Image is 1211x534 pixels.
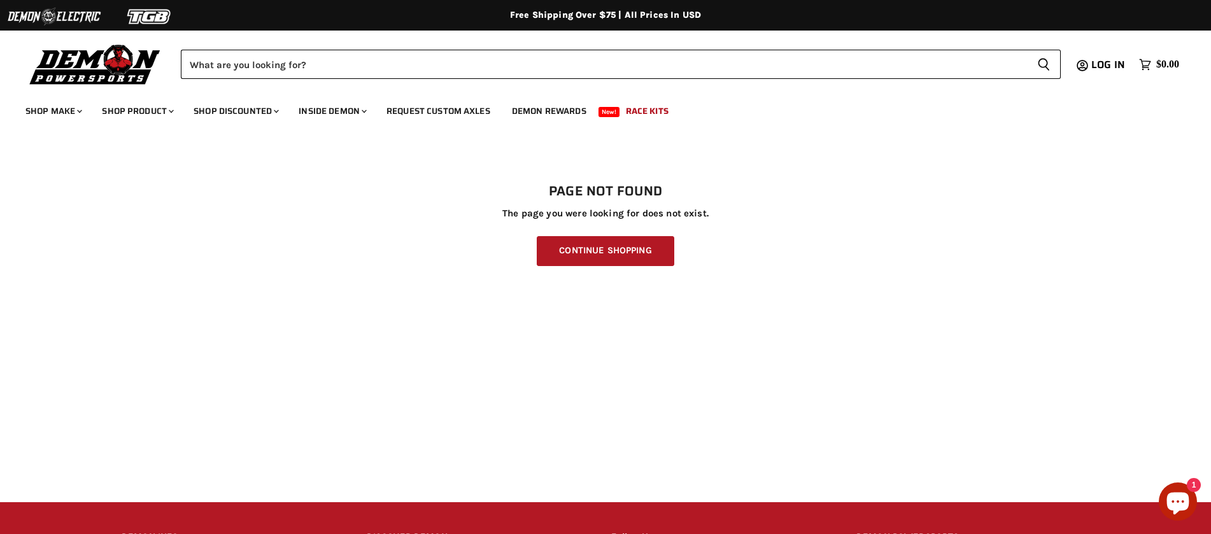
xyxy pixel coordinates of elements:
a: Shop Product [92,98,181,124]
span: Log in [1091,57,1125,73]
a: Continue Shopping [537,236,674,266]
ul: Main menu [16,93,1176,124]
input: Search [181,50,1027,79]
div: Free Shipping Over $75 | All Prices In USD [96,10,1115,21]
img: TGB Logo 2 [102,4,197,29]
a: Race Kits [616,98,678,124]
a: Inside Demon [289,98,374,124]
a: Demon Rewards [502,98,596,124]
a: Shop Discounted [184,98,287,124]
a: $0.00 [1133,55,1186,74]
a: Shop Make [16,98,90,124]
span: $0.00 [1156,59,1179,71]
a: Request Custom Axles [377,98,500,124]
button: Search [1027,50,1061,79]
h1: Page not found [122,184,1089,199]
p: The page you were looking for does not exist. [122,208,1089,219]
form: Product [181,50,1061,79]
span: New! [598,107,620,117]
img: Demon Electric Logo 2 [6,4,102,29]
img: Demon Powersports [25,41,165,87]
inbox-online-store-chat: Shopify online store chat [1155,482,1201,524]
a: Log in [1086,59,1133,71]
